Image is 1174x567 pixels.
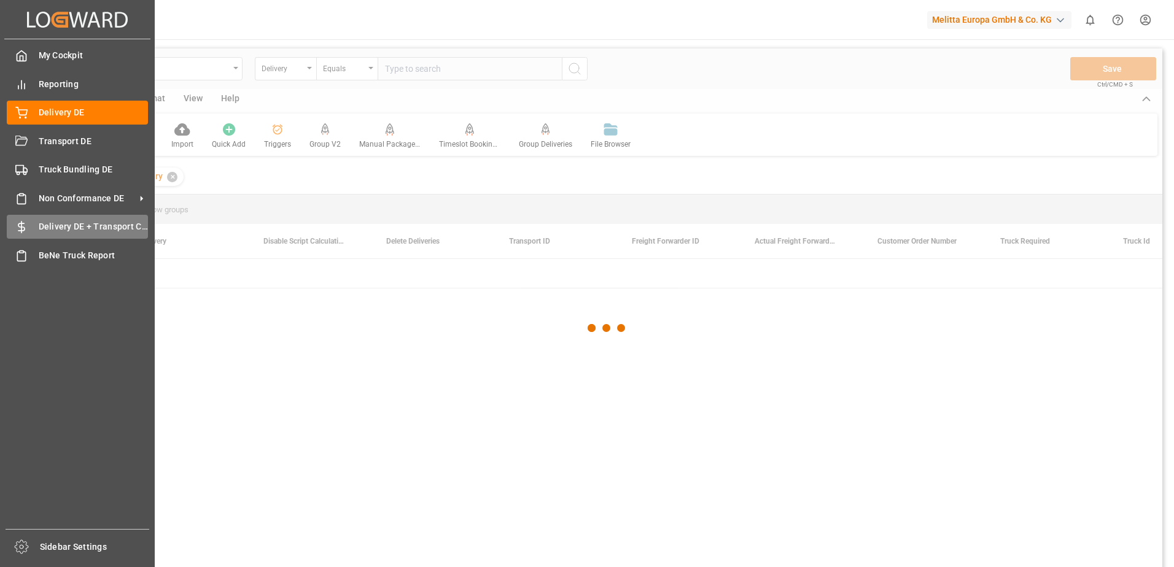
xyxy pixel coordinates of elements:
[7,129,148,153] a: Transport DE
[39,49,149,62] span: My Cockpit
[7,101,148,125] a: Delivery DE
[7,215,148,239] a: Delivery DE + Transport Cost
[7,158,148,182] a: Truck Bundling DE
[39,192,136,205] span: Non Conformance DE
[39,163,149,176] span: Truck Bundling DE
[39,135,149,148] span: Transport DE
[7,44,148,67] a: My Cockpit
[1104,6,1132,34] button: Help Center
[7,72,148,96] a: Reporting
[39,220,149,233] span: Delivery DE + Transport Cost
[39,106,149,119] span: Delivery DE
[927,8,1076,31] button: Melitta Europa GmbH & Co. KG
[39,78,149,91] span: Reporting
[40,541,150,553] span: Sidebar Settings
[1076,6,1104,34] button: show 0 new notifications
[7,243,148,267] a: BeNe Truck Report
[39,249,149,262] span: BeNe Truck Report
[927,11,1071,29] div: Melitta Europa GmbH & Co. KG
